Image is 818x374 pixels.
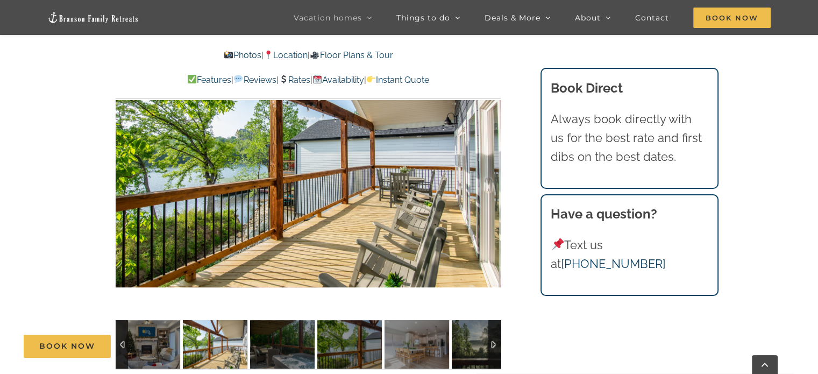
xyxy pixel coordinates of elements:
[452,320,516,369] img: Blue-Pearl-lakefront-vacation-rental-home-fog-2-scaled.jpg-nggid041574-ngg0dyn-120x90-00f0w010c01...
[561,257,666,271] a: [PHONE_NUMBER]
[313,75,322,83] img: 📆
[552,238,564,250] img: 📌
[24,335,111,358] a: Book Now
[485,14,540,22] span: Deals & More
[551,236,708,273] p: Text us at
[366,75,429,85] a: Instant Quote
[310,51,319,59] img: 🎥
[551,110,708,167] p: Always book directly with us for the best rate and first dibs on the best dates.
[224,51,233,59] img: 📸
[224,50,261,60] a: Photos
[367,75,375,83] img: 👉
[551,79,708,98] h3: Book Direct
[47,11,139,24] img: Branson Family Retreats Logo
[693,8,771,28] span: Book Now
[233,75,276,85] a: Reviews
[385,320,449,369] img: Blue-Pearl-vacation-home-rental-Lake-Taneycomo-2071-scaled.jpg-nggid041595-ngg0dyn-120x90-00f0w01...
[234,75,243,83] img: 💬
[187,75,231,85] a: Features
[294,14,362,22] span: Vacation homes
[396,14,450,22] span: Things to do
[279,75,288,83] img: 💲
[264,51,273,59] img: 📍
[551,204,708,224] h3: Have a question?
[575,14,601,22] span: About
[188,75,196,83] img: ✅
[116,48,501,62] p: | |
[250,320,315,369] img: Blue-Pearl-vacation-home-rental-Lake-Taneycomo-2155-scaled.jpg-nggid041589-ngg0dyn-120x90-00f0w01...
[183,320,247,369] img: Blue-Pearl-vacation-home-rental-Lake-Taneycomo-2145-scaled.jpg-nggid041566-ngg0dyn-120x90-00f0w01...
[312,75,364,85] a: Availability
[310,50,393,60] a: Floor Plans & Tour
[635,14,669,22] span: Contact
[39,342,95,351] span: Book Now
[279,75,310,85] a: Rates
[116,320,180,369] img: Blue-Pearl-Christmas-at-Lake-Taneycomo-Branson-Missouri-1305-Edit-scaled.jpg-nggid041849-ngg0dyn-...
[116,73,501,87] p: | | | |
[317,320,382,369] img: Blue-Pearl-vacation-home-rental-Lake-Taneycomo-2146-scaled.jpg-nggid041562-ngg0dyn-120x90-00f0w01...
[264,50,308,60] a: Location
